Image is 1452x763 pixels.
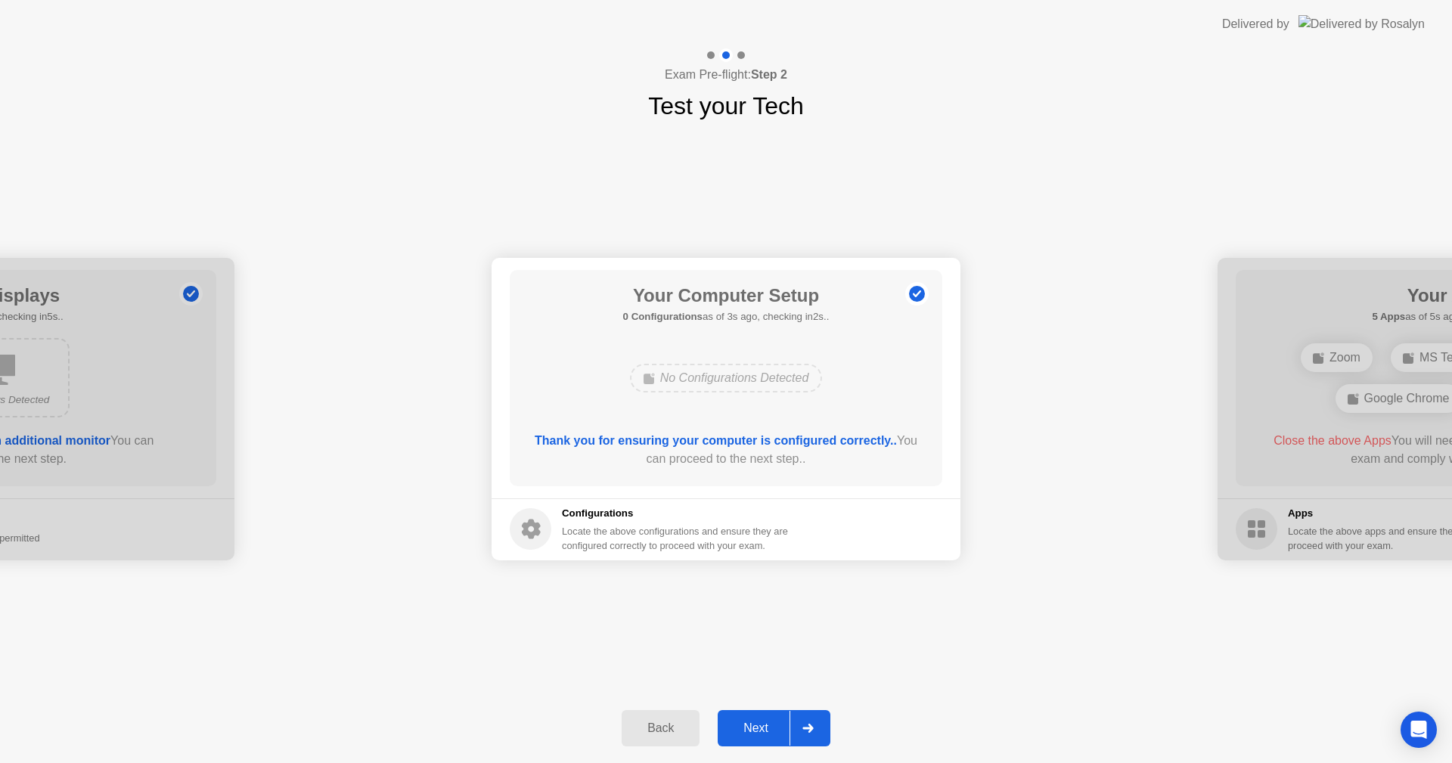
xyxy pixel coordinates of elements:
div: Next [722,721,790,735]
h1: Your Computer Setup [623,282,830,309]
button: Back [622,710,700,746]
div: Delivered by [1222,15,1289,33]
img: Delivered by Rosalyn [1298,15,1425,33]
b: Step 2 [751,68,787,81]
h5: Configurations [562,506,791,521]
div: Back [626,721,695,735]
h1: Test your Tech [648,88,804,124]
h5: as of 3s ago, checking in2s.. [623,309,830,324]
div: You can proceed to the next step.. [532,432,921,468]
div: Open Intercom Messenger [1401,712,1437,748]
button: Next [718,710,830,746]
div: Locate the above configurations and ensure they are configured correctly to proceed with your exam. [562,524,791,553]
div: No Configurations Detected [630,364,823,392]
b: Thank you for ensuring your computer is configured correctly.. [535,434,897,447]
b: 0 Configurations [623,311,703,322]
h4: Exam Pre-flight: [665,66,787,84]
